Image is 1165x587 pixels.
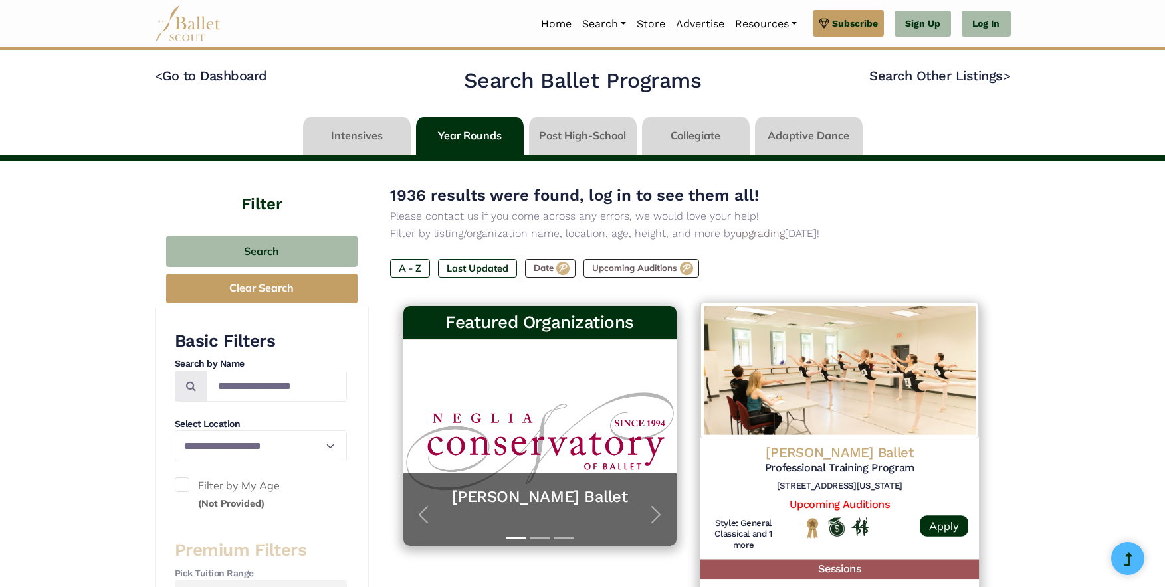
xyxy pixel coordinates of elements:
[711,481,968,492] h6: [STREET_ADDRESS][US_STATE]
[506,531,526,546] button: Slide 1
[803,517,821,539] img: National
[700,560,978,579] h5: Sessions
[438,259,517,278] label: Last Updated
[175,477,347,511] label: Filter by My Age
[417,353,663,533] a: YEAR-ROUND APPLICATIONS OPEN Discover the difference of year-round training at [PERSON_NAME] Ball...
[175,567,347,580] h4: Pick Tuition Range
[790,497,889,510] a: Upcoming Auditions
[1003,67,1011,84] code: >
[819,16,829,31] img: gem.svg
[414,311,666,334] h3: Featured Organizations
[631,10,671,38] a: Store
[413,117,526,155] li: Year Rounds
[175,357,347,371] h4: Search by Name
[198,497,265,509] small: (Not Provided)
[869,68,1010,84] a: Search Other Listings>
[155,161,369,216] h4: Filter
[155,67,163,84] code: <
[730,10,802,38] a: Resources
[300,117,413,155] li: Intensives
[390,208,990,225] p: Please contact us if you come across any errors, we would love your help!
[464,67,701,95] h2: Search Ballet Programs
[813,10,884,37] a: Subscribe
[390,186,759,205] span: 1936 results were found, log in to see them all!
[583,259,699,278] label: Upcoming Auditions
[536,10,577,38] a: Home
[175,418,347,431] h4: Select Location
[175,330,347,353] h3: Basic Filters
[530,531,550,546] button: Slide 2
[207,371,347,402] input: Search by names...
[155,68,267,84] a: <Go to Dashboard
[895,11,951,37] a: Sign Up
[166,274,358,303] button: Clear Search
[711,517,776,552] h6: Style: General Classical and 1 more
[390,225,990,242] p: Filter by listing/organization name, location, age, height, and more by [DATE]!
[671,10,730,38] a: Advertise
[736,227,785,240] a: upgrading
[525,259,576,278] label: Date
[390,259,430,278] label: A - Z
[832,16,878,31] span: Subscribe
[175,539,347,562] h3: Premium Filters
[851,518,869,536] img: In Person
[554,531,574,546] button: Slide 3
[962,11,1010,37] a: Log In
[711,444,968,461] h4: [PERSON_NAME] Ballet
[639,117,752,155] li: Collegiate
[417,487,663,507] a: [PERSON_NAME] Ballet
[700,303,978,438] img: Logo
[752,117,865,155] li: Adaptive Dance
[827,517,844,537] img: Offers Scholarship
[526,117,639,155] li: Post High-School
[166,236,358,267] button: Search
[920,515,968,537] a: Apply
[711,461,968,475] h5: Professional Training Program
[577,10,631,38] a: Search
